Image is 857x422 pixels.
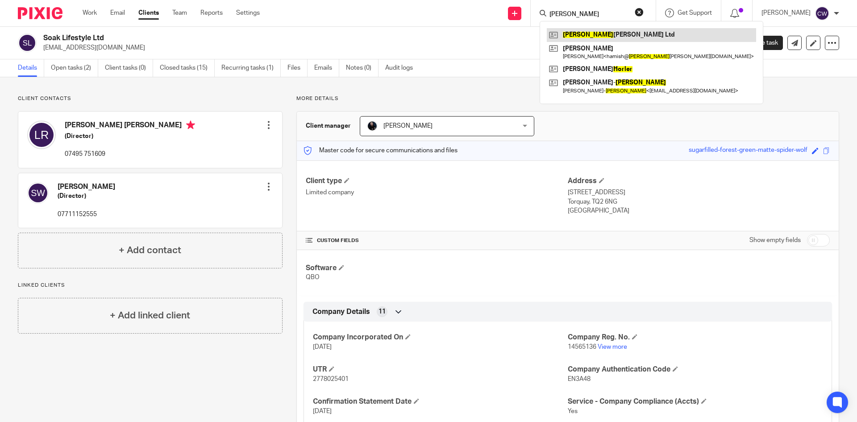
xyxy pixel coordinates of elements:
a: Details [18,59,44,77]
span: 11 [379,307,386,316]
p: Limited company [306,188,568,197]
img: svg%3E [18,33,37,52]
h4: Service - Company Compliance (Accts) [568,397,823,406]
a: Settings [236,8,260,17]
a: Emails [314,59,339,77]
button: Clear [635,8,644,17]
h4: Company Authentication Code [568,365,823,374]
h3: Client manager [306,121,351,130]
span: QBO [306,274,320,280]
span: Get Support [678,10,712,16]
img: svg%3E [27,121,56,149]
p: Linked clients [18,282,283,289]
a: Notes (0) [346,59,379,77]
h4: Company Reg. No. [568,333,823,342]
h4: + Add linked client [110,309,190,322]
a: View more [598,344,627,350]
span: EN3A48 [568,376,591,382]
a: Email [110,8,125,17]
span: 2778025401 [313,376,349,382]
p: Master code for secure communications and files [304,146,458,155]
h4: CUSTOM FIELDS [306,237,568,244]
h4: Client type [306,176,568,186]
h5: (Director) [65,132,195,141]
h2: Soak Lifestyle Ltd [43,33,583,43]
h4: Address [568,176,830,186]
a: Team [172,8,187,17]
span: [DATE] [313,344,332,350]
img: svg%3E [815,6,829,21]
p: [GEOGRAPHIC_DATA] [568,206,830,215]
a: Recurring tasks (1) [221,59,281,77]
h4: + Add contact [119,243,181,257]
h5: (Director) [58,192,115,201]
div: sugarfilled-forest-green-matte-spider-wolf [689,146,807,156]
p: [STREET_ADDRESS] [568,188,830,197]
img: Headshots%20accounting4everything_Poppy%20Jakes%20Photography-2203.jpg [367,121,378,131]
p: [EMAIL_ADDRESS][DOMAIN_NAME] [43,43,718,52]
input: Search [549,11,629,19]
h4: [PERSON_NAME] [PERSON_NAME] [65,121,195,132]
span: [PERSON_NAME] [383,123,433,129]
span: [DATE] [313,408,332,414]
img: Pixie [18,7,62,19]
p: [PERSON_NAME] [761,8,811,17]
h4: Software [306,263,568,273]
a: Client tasks (0) [105,59,153,77]
span: 14565136 [568,344,596,350]
a: Files [287,59,308,77]
a: Work [83,8,97,17]
span: Yes [568,408,578,414]
a: Open tasks (2) [51,59,98,77]
h4: UTR [313,365,568,374]
span: Company Details [312,307,370,317]
i: Primary [186,121,195,130]
a: Closed tasks (15) [160,59,215,77]
h4: Company Incorporated On [313,333,568,342]
label: Show empty fields [749,236,801,245]
p: Torquay, TQ2 6NG [568,197,830,206]
a: Reports [200,8,223,17]
p: More details [296,95,839,102]
h4: [PERSON_NAME] [58,182,115,192]
h4: Confirmation Statement Date [313,397,568,406]
a: Clients [138,8,159,17]
p: 07711152555 [58,210,115,219]
a: Audit logs [385,59,420,77]
p: Client contacts [18,95,283,102]
img: svg%3E [27,182,49,204]
p: 07495 751609 [65,150,195,159]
